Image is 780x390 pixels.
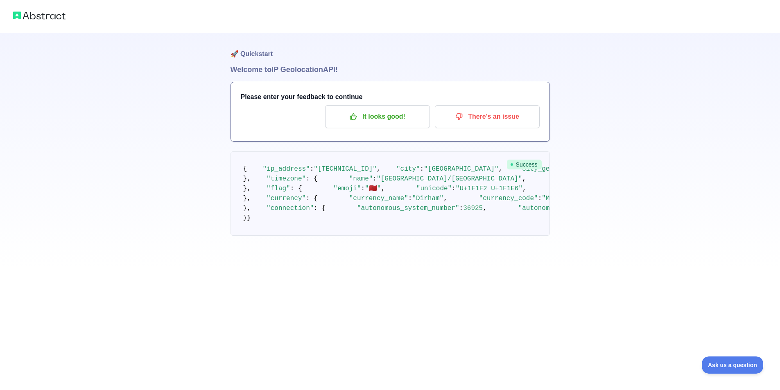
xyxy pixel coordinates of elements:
span: : { [306,175,318,183]
span: , [381,185,385,192]
span: Success [507,160,542,169]
span: "MAD" [542,195,561,202]
span: : { [306,195,318,202]
img: Abstract logo [13,10,66,21]
span: "[GEOGRAPHIC_DATA]" [424,165,498,173]
button: There's an issue [435,105,540,128]
span: 36925 [463,205,483,212]
span: "Dirham" [412,195,443,202]
span: "city" [396,165,420,173]
h1: Welcome to IP Geolocation API! [231,64,550,75]
span: : { [314,205,326,212]
span: : [420,165,424,173]
span: "autonomous_system_number" [357,205,459,212]
p: There's an issue [441,110,534,124]
span: "🇲🇦" [365,185,381,192]
span: "emoji" [333,185,361,192]
span: "unicode" [416,185,452,192]
span: "[GEOGRAPHIC_DATA]/[GEOGRAPHIC_DATA]" [377,175,522,183]
span: "currency_code" [479,195,538,202]
span: "autonomous_system_organization" [518,205,644,212]
span: "connection" [267,205,314,212]
h3: Please enter your feedback to continue [241,92,540,102]
span: , [499,165,503,173]
span: "currency" [267,195,306,202]
iframe: Toggle Customer Support [702,356,764,374]
span: "[TECHNICAL_ID]" [314,165,377,173]
span: : [373,175,377,183]
span: "timezone" [267,175,306,183]
span: , [483,205,487,212]
span: "currency_name" [349,195,408,202]
span: : { [290,185,302,192]
span: "name" [349,175,373,183]
span: , [443,195,448,202]
button: It looks good! [325,105,430,128]
span: "ip_address" [263,165,310,173]
h1: 🚀 Quickstart [231,33,550,64]
span: , [522,175,526,183]
span: "U+1F1F2 U+1F1E6" [456,185,522,192]
span: : [310,165,314,173]
span: "flag" [267,185,290,192]
span: { [243,165,247,173]
span: , [522,185,527,192]
span: : [408,195,412,202]
span: : [459,205,463,212]
span: : [452,185,456,192]
span: : [361,185,365,192]
p: It looks good! [331,110,424,124]
span: , [377,165,381,173]
span: : [538,195,542,202]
